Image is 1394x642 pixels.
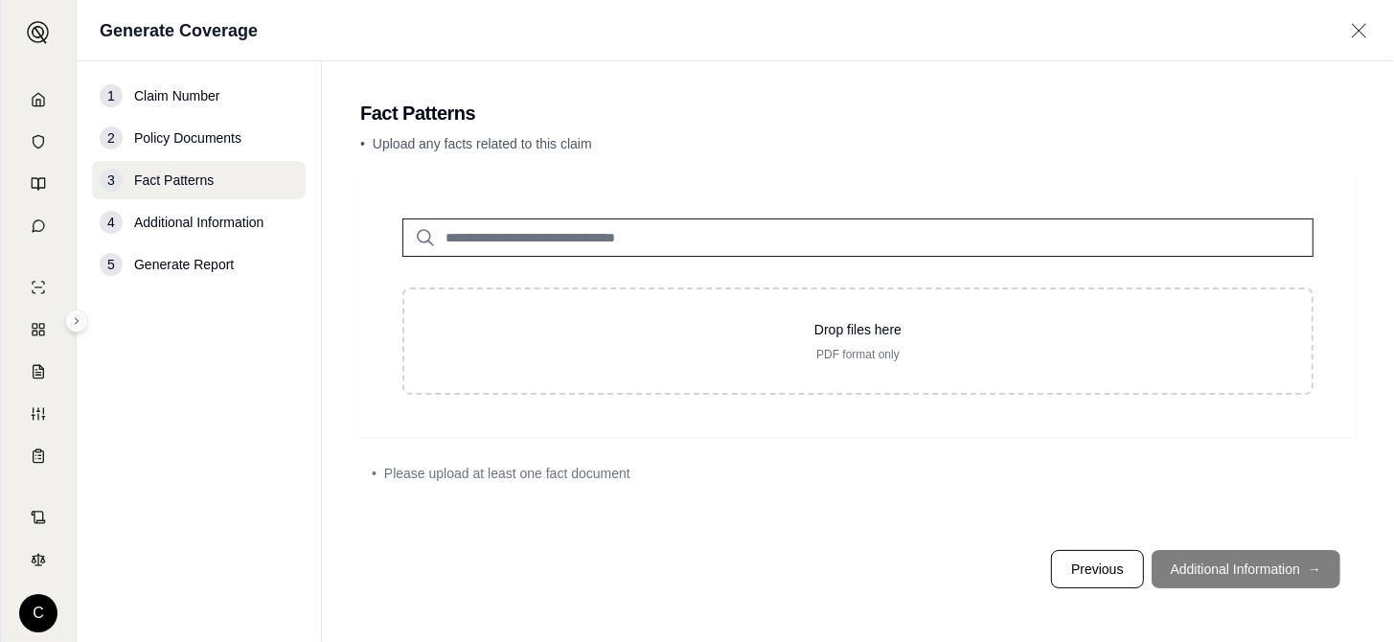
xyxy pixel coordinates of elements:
span: Generate Report [134,255,234,274]
a: Contract Analysis [12,498,64,537]
span: Additional Information [134,213,263,232]
span: • [372,464,377,483]
a: Home [12,80,64,119]
a: Prompt Library [12,165,64,203]
h2: Fact Patterns [360,100,1356,126]
a: Coverage Table [12,437,64,475]
img: Expand sidebar [27,21,50,44]
div: 3 [100,169,123,192]
span: Upload any facts related to this claim [373,136,592,151]
a: Legal Search Engine [12,540,64,579]
button: Expand sidebar [19,13,57,52]
a: Policy Comparisons [12,310,64,349]
span: Please upload at least one fact document [384,464,630,483]
span: Policy Documents [134,128,241,148]
span: Claim Number [134,86,219,105]
div: 1 [100,84,123,107]
p: PDF format only [435,347,1281,362]
a: Chat [12,207,64,245]
a: Custom Report [12,395,64,433]
div: 5 [100,253,123,276]
div: 2 [100,126,123,149]
a: Single Policy [12,268,64,307]
span: • [360,136,365,151]
span: Fact Patterns [134,171,214,190]
button: Expand sidebar [65,310,88,332]
h1: Generate Coverage [100,17,258,44]
div: 4 [100,211,123,234]
button: Previous [1051,550,1143,588]
div: C [19,594,57,632]
a: Documents Vault [12,123,64,161]
p: Drop files here [435,320,1281,339]
a: Claim Coverage [12,353,64,391]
